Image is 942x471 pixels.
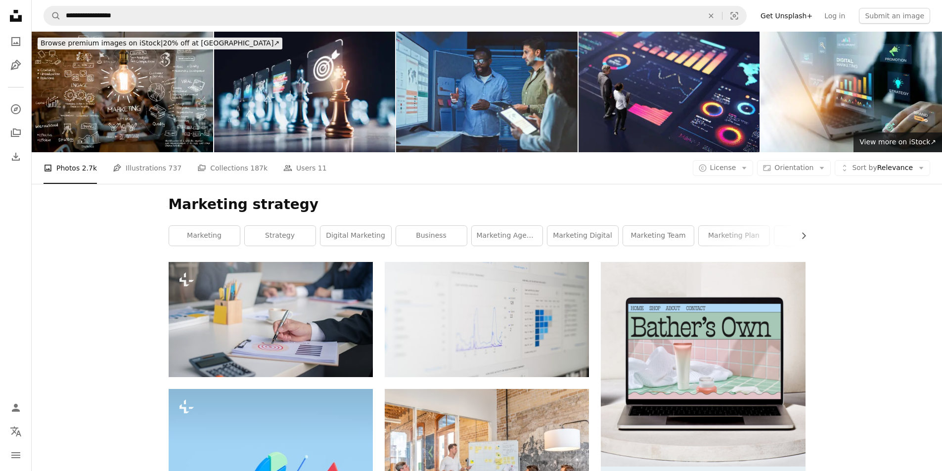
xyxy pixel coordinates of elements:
img: Great idea of a marketing strategy plan at a creative office [32,32,213,152]
form: Find visuals sitewide [44,6,747,26]
button: Orientation [757,160,831,176]
img: Digital Marketing development and goals strategy.Attract organic traffic for big sales. Digital m... [761,32,942,152]
a: digital marketing [320,226,391,246]
a: Business people working together in the office. [169,315,373,324]
img: Data analytics team meeting at night. [396,32,578,152]
button: License [693,160,754,176]
a: Download History [6,147,26,167]
a: Users 11 [283,152,327,184]
button: Search Unsplash [44,6,61,25]
a: Illustrations [6,55,26,75]
a: strategy [245,226,315,246]
span: Relevance [852,163,913,173]
span: 20% off at [GEOGRAPHIC_DATA] ↗ [41,39,279,47]
span: Orientation [774,164,813,171]
a: Log in / Sign up [6,398,26,418]
button: Sort byRelevance [835,160,930,176]
button: scroll list to the right [795,226,806,246]
button: Visual search [722,6,746,25]
a: marketing team [623,226,694,246]
a: Collections [6,123,26,143]
span: 187k [250,163,268,173]
a: Get Unsplash+ [755,8,818,24]
img: file-1707883121023-8e3502977149image [601,262,805,466]
img: a computer screen with a bunch of data on it [385,262,589,377]
a: marketing digital [547,226,618,246]
a: marketing [169,226,240,246]
button: Submit an image [859,8,930,24]
a: three men sitting while using laptops and watching man beside whiteboard [385,461,589,470]
a: marketing plan [699,226,769,246]
a: Browse premium images on iStock|20% off at [GEOGRAPHIC_DATA]↗ [32,32,288,55]
span: Sort by [852,164,877,171]
span: License [710,164,736,171]
span: View more on iStock ↗ [859,138,936,146]
a: Home — Unsplash [6,6,26,28]
a: business [396,226,467,246]
a: marketing agency [472,226,542,246]
img: Business Team Analyzing Interactive Digital Dashboards with Data Visualizations [579,32,760,152]
span: 737 [169,163,182,173]
a: Explore [6,99,26,119]
a: Log in [818,8,851,24]
a: seo [774,226,845,246]
button: Language [6,422,26,441]
span: 11 [318,163,327,173]
h1: Marketing strategy [169,196,806,214]
span: Browse premium images on iStock | [41,39,163,47]
a: Illustrations 737 [113,152,181,184]
img: Strategic Chessboard: A Visual Guide to Marketing Success [214,32,396,152]
button: Menu [6,445,26,465]
a: View more on iStock↗ [853,132,942,152]
a: Photos [6,32,26,51]
button: Clear [700,6,722,25]
img: Business people working together in the office. [169,262,373,377]
a: Collections 187k [197,152,268,184]
a: a computer screen with a bunch of data on it [385,315,589,324]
